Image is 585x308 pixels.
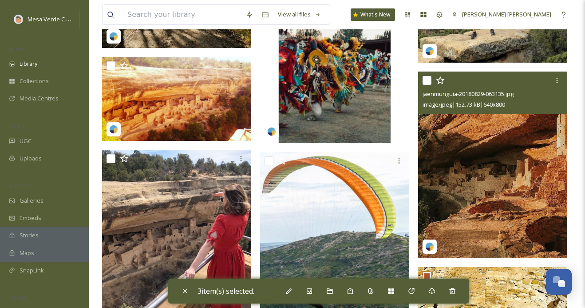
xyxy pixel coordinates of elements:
[20,154,42,163] span: Uploads
[9,183,29,189] span: WIDGETS
[20,94,59,103] span: Media Centres
[351,8,395,21] a: What's New
[20,137,32,145] span: UGC
[9,123,28,130] span: COLLECT
[20,266,44,275] span: SnapLink
[28,15,82,23] span: Mesa Verde Country
[462,10,551,18] span: [PERSON_NAME] [PERSON_NAME]
[102,57,251,141] img: chad_leitinger-20180829-063217.jpg
[20,60,37,68] span: Library
[123,5,241,24] input: Search your library
[20,196,43,205] span: Galleries
[418,72,567,258] img: jaenmunguia-20180829-063135.jpg
[447,6,556,23] a: [PERSON_NAME] [PERSON_NAME]
[425,47,434,56] img: snapsea-logo.png
[20,231,39,240] span: Stories
[109,125,118,134] img: snapsea-logo.png
[273,6,325,23] a: View all files
[20,214,41,222] span: Embeds
[14,15,23,24] img: MVC%20SnapSea%20logo%20%281%29.png
[20,249,34,257] span: Maps
[423,100,505,108] span: image/jpeg | 152.73 kB | 640 x 800
[20,77,49,85] span: Collections
[109,32,118,41] img: snapsea-logo.png
[425,242,434,251] img: snapsea-logo.png
[9,295,27,301] span: SOCIALS
[546,269,572,295] button: Open Chat
[423,90,514,98] span: jaenmunguia-20180829-063135.jpg
[267,127,276,136] img: snapsea-logo.png
[198,286,254,296] span: 3 item(s) selected.
[9,46,24,52] span: MEDIA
